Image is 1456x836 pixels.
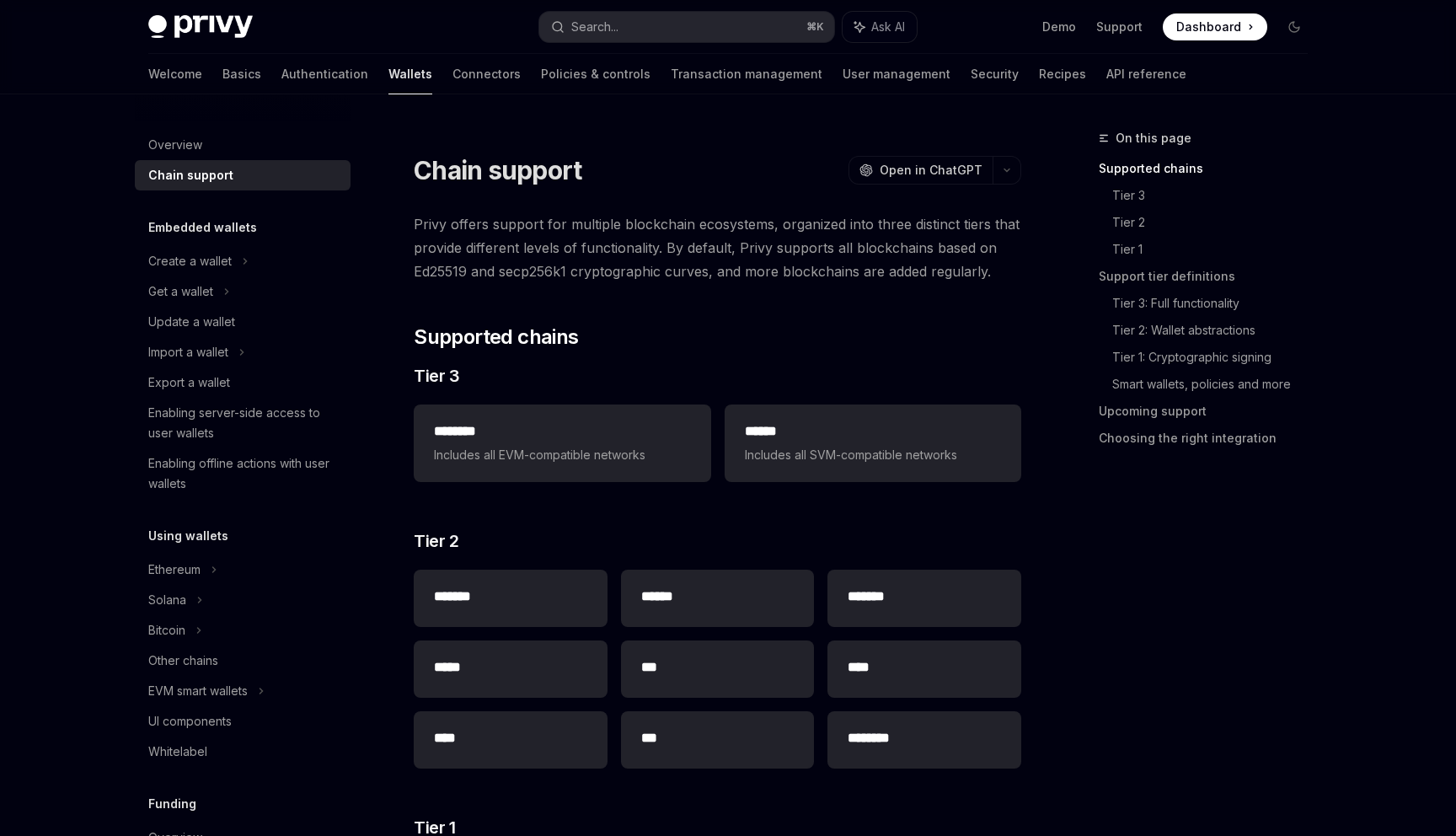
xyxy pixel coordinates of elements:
a: Choosing the right integration [1099,425,1321,452]
div: Update a wallet [148,312,235,332]
div: Chain support [148,165,233,185]
a: Authentication [281,54,368,94]
div: Get a wallet [148,281,213,302]
div: Whitelabel [148,742,207,762]
a: API reference [1106,54,1186,94]
a: Overview [135,130,351,160]
a: Enabling server-side access to user wallets [135,398,351,448]
a: Demo [1042,19,1076,35]
span: Tier 3 [414,364,459,388]
a: Other chains [135,646,351,676]
button: Search...⌘K [539,12,834,42]
div: Export a wallet [148,372,230,393]
a: Transaction management [671,54,822,94]
span: Dashboard [1176,19,1241,35]
span: Ask AI [871,19,905,35]
a: Smart wallets, policies and more [1112,371,1321,398]
span: Includes all EVM-compatible networks [434,445,690,465]
a: Support tier definitions [1099,263,1321,290]
button: Open in ChatGPT [848,156,993,185]
span: Supported chains [414,324,578,351]
a: Update a wallet [135,307,351,337]
a: User management [843,54,950,94]
div: Search... [571,17,618,37]
button: Ask AI [843,12,917,42]
a: Dashboard [1163,13,1267,40]
div: Enabling offline actions with user wallets [148,453,340,494]
span: Open in ChatGPT [880,162,982,179]
h5: Funding [148,794,196,814]
h5: Using wallets [148,526,228,546]
div: Import a wallet [148,342,228,362]
a: Connectors [452,54,521,94]
a: Enabling offline actions with user wallets [135,448,351,499]
span: Tier 2 [414,529,458,553]
div: UI components [148,711,232,731]
a: Basics [222,54,261,94]
a: UI components [135,706,351,737]
a: **** ***Includes all EVM-compatible networks [414,405,710,482]
a: Tier 1: Cryptographic signing [1112,344,1321,371]
div: Overview [148,135,202,155]
a: Tier 3: Full functionality [1112,290,1321,317]
div: Create a wallet [148,251,232,271]
div: Other chains [148,651,218,671]
a: Chain support [135,160,351,190]
button: Toggle dark mode [1281,13,1308,40]
a: Whitelabel [135,737,351,767]
span: On this page [1116,128,1191,148]
span: Privy offers support for multiple blockchain ecosystems, organized into three distinct tiers that... [414,212,1021,283]
a: Tier 3 [1112,182,1321,209]
a: Tier 2 [1112,209,1321,236]
img: dark logo [148,15,253,39]
h1: Chain support [414,155,581,185]
a: Support [1096,19,1143,35]
span: ⌘ K [806,20,824,34]
div: Enabling server-side access to user wallets [148,403,340,443]
a: Policies & controls [541,54,650,94]
a: Tier 1 [1112,236,1321,263]
a: Export a wallet [135,367,351,398]
a: Recipes [1039,54,1086,94]
a: Wallets [388,54,432,94]
h5: Embedded wallets [148,217,257,238]
a: Upcoming support [1099,398,1321,425]
a: Security [971,54,1019,94]
a: Supported chains [1099,155,1321,182]
span: Includes all SVM-compatible networks [745,445,1001,465]
div: Solana [148,590,186,610]
a: Welcome [148,54,202,94]
a: **** *Includes all SVM-compatible networks [725,405,1021,482]
div: Ethereum [148,560,201,580]
div: Bitcoin [148,620,185,640]
div: EVM smart wallets [148,681,248,701]
a: Tier 2: Wallet abstractions [1112,317,1321,344]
